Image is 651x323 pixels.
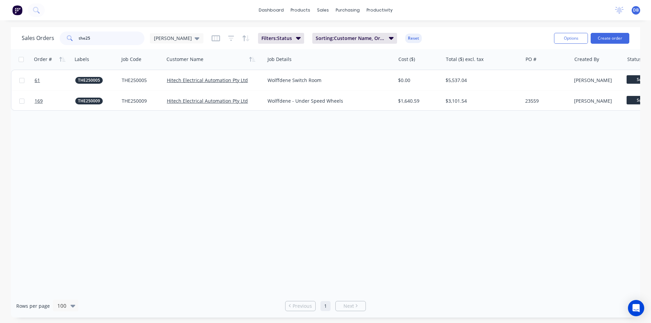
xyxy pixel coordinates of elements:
[268,56,292,63] div: Job Details
[591,33,629,44] button: Create order
[320,301,331,311] a: Page 1 is your current page
[35,91,75,111] a: 169
[398,77,438,84] div: $0.00
[121,56,141,63] div: Job Code
[574,98,619,104] div: [PERSON_NAME]
[78,77,100,84] span: THE250005
[363,5,396,15] div: productivity
[167,98,248,104] a: Hitech Electrical Automation Pty Ltd
[122,98,159,104] div: THE250009
[316,35,385,42] span: Sorting: Customer Name, Order #
[446,77,516,84] div: $5,537.04
[293,303,312,309] span: Previous
[79,32,145,45] input: Search...
[628,300,644,316] div: Open Intercom Messenger
[312,33,397,44] button: Sorting:Customer Name, Order #
[332,5,363,15] div: purchasing
[287,5,314,15] div: products
[574,56,599,63] div: Created By
[167,77,248,83] a: Hitech Electrical Automation Pty Ltd
[525,98,566,104] div: 23559
[446,56,484,63] div: Total ($) excl. tax
[122,77,159,84] div: THE250005
[446,98,516,104] div: $3,101.54
[255,5,287,15] a: dashboard
[35,77,40,84] span: 61
[627,56,642,63] div: Status
[336,303,366,309] a: Next page
[75,98,103,104] button: THE250009
[526,56,536,63] div: PO #
[398,98,438,104] div: $1,640.59
[75,77,103,84] button: THE250005
[285,303,315,309] a: Previous page
[34,56,52,63] div: Order #
[398,56,415,63] div: Cost ($)
[16,303,50,309] span: Rows per page
[405,34,422,43] button: Reset
[166,56,203,63] div: Customer Name
[35,98,43,104] span: 169
[154,35,192,42] span: [PERSON_NAME]
[343,303,354,309] span: Next
[35,70,75,90] a: 61
[268,77,387,84] div: Wolffdene Switch Room
[554,33,588,44] button: Options
[12,5,22,15] img: Factory
[633,7,639,13] span: DB
[574,77,619,84] div: [PERSON_NAME]
[78,98,100,104] span: THE250009
[22,35,54,41] h1: Sales Orders
[261,35,292,42] span: Filters: Status
[314,5,332,15] div: sales
[268,98,387,104] div: Wolffdene - Under Speed Wheels
[258,33,304,44] button: Filters:Status
[75,56,89,63] div: Labels
[282,301,369,311] ul: Pagination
